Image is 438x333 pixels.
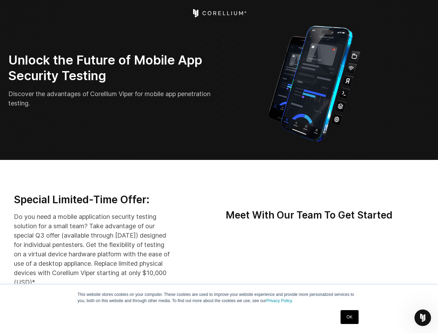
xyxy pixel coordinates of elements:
span: Discover the advantages of Corellium Viper for mobile app penetration testing. [8,90,211,107]
h2: Unlock the Future of Mobile App Security Testing [8,52,214,84]
h3: Special Limited-Time Offer: [14,193,171,206]
iframe: Intercom live chat [414,309,431,326]
a: Privacy Policy. [266,298,293,303]
a: Corellium Home [191,9,247,17]
a: OK [341,310,358,324]
p: This website stores cookies on your computer. These cookies are used to improve your website expe... [78,291,361,304]
img: Corellium_VIPER_Hero_1_1x [262,22,367,143]
strong: Meet With Our Team To Get Started [226,209,393,221]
